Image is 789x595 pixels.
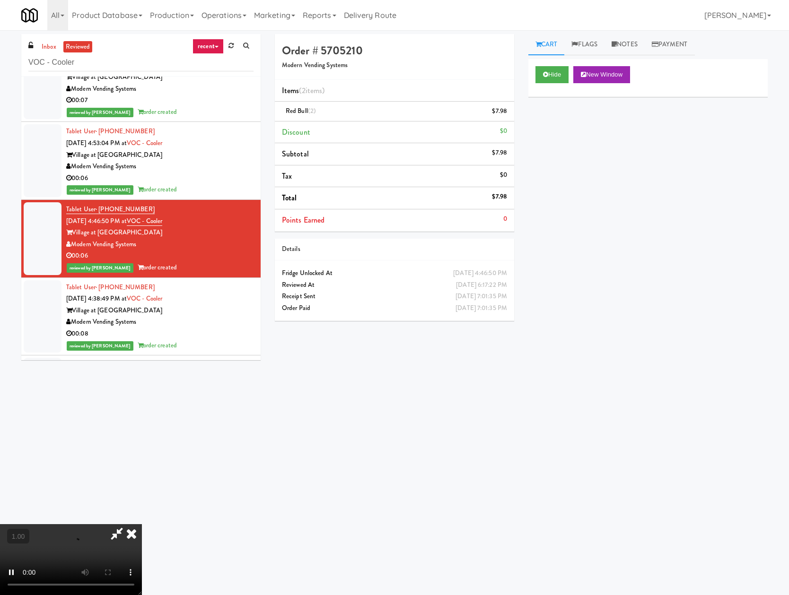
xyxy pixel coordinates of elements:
[500,125,507,137] div: $0
[66,316,254,328] div: Modern Vending Systems
[282,85,324,96] span: Items
[456,302,507,314] div: [DATE] 7:01:35 PM
[96,205,155,214] span: · [PHONE_NUMBER]
[282,62,507,69] h5: Modern Vending Systems
[21,7,38,24] img: Micromart
[66,283,155,292] a: Tablet User· [PHONE_NUMBER]
[453,267,507,279] div: [DATE] 4:46:50 PM
[282,127,310,138] span: Discount
[28,54,254,71] input: Search vision orders
[66,161,254,172] div: Modern Vending Systems
[127,294,162,303] a: VOC - Cooler
[66,205,155,214] a: Tablet User· [PHONE_NUMBER]
[66,227,254,239] div: Village at [GEOGRAPHIC_DATA]
[66,95,254,106] div: 00:07
[39,41,59,53] a: inbox
[66,328,254,340] div: 00:08
[564,34,605,55] a: Flags
[282,291,507,302] div: Receipt Sent
[66,172,254,184] div: 00:06
[66,83,254,95] div: Modern Vending Systems
[66,149,254,161] div: Village at [GEOGRAPHIC_DATA]
[282,192,297,203] span: Total
[138,107,177,116] span: order created
[605,34,645,55] a: Notes
[21,355,261,433] li: Tablet User· [PHONE_NUMBER][DATE] 2:28:37 PM atVOC - CoolerVillage at [GEOGRAPHIC_DATA]Modern Ven...
[282,279,507,291] div: Reviewed At
[308,106,316,115] span: (2)
[492,105,507,117] div: $7.98
[492,147,507,159] div: $7.98
[456,291,507,302] div: [DATE] 7:01:35 PM
[66,127,155,136] a: Tablet User· [PHONE_NUMBER]
[66,216,127,225] span: [DATE] 4:46:50 PM at
[66,250,254,262] div: 00:06
[67,263,133,273] span: reviewed by [PERSON_NAME]
[138,341,177,350] span: order created
[21,200,261,278] li: Tablet User· [PHONE_NUMBER][DATE] 4:46:50 PM atVOC - CoolerVillage at [GEOGRAPHIC_DATA]Modern Ven...
[66,71,254,83] div: Village at [GEOGRAPHIC_DATA]
[63,41,93,53] a: reviewed
[500,169,507,181] div: $0
[21,278,261,356] li: Tablet User· [PHONE_NUMBER][DATE] 4:38:49 PM atVOC - CoolerVillage at [GEOGRAPHIC_DATA]Modern Ven...
[645,34,695,55] a: Payment
[67,108,133,117] span: reviewed by [PERSON_NAME]
[299,85,324,96] span: (2 )
[282,215,324,225] span: Points Earned
[21,44,261,122] li: Tablet User· [PHONE_NUMBER][DATE] 5:11:23 PM atVOC - CoolerVillage at [GEOGRAPHIC_DATA]Modern Ven...
[127,216,162,226] a: VOC - Cooler
[282,171,292,181] span: Tax
[66,305,254,317] div: Village at [GEOGRAPHIC_DATA]
[127,138,162,147] a: VOC - Cooler
[282,243,507,255] div: Details
[66,239,254,250] div: Modern Vending Systems
[528,34,565,55] a: Cart
[67,341,133,351] span: reviewed by [PERSON_NAME]
[67,185,133,195] span: reviewed by [PERSON_NAME]
[282,44,507,57] h4: Order # 5705210
[535,66,569,83] button: Hide
[66,138,127,147] span: [DATE] 4:53:04 PM at
[503,213,507,225] div: 0
[21,122,261,200] li: Tablet User· [PHONE_NUMBER][DATE] 4:53:04 PM atVOC - CoolerVillage at [GEOGRAPHIC_DATA]Modern Ven...
[96,283,155,292] span: · [PHONE_NUMBER]
[66,294,127,303] span: [DATE] 4:38:49 PM at
[492,191,507,203] div: $7.98
[573,66,630,83] button: New Window
[193,39,224,54] a: recent
[138,185,177,194] span: order created
[456,279,507,291] div: [DATE] 6:17:22 PM
[282,302,507,314] div: Order Paid
[282,148,309,159] span: Subtotal
[286,106,316,115] span: Red Bull
[282,267,507,279] div: Fridge Unlocked At
[138,263,177,272] span: order created
[96,127,155,136] span: · [PHONE_NUMBER]
[306,85,323,96] ng-pluralize: items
